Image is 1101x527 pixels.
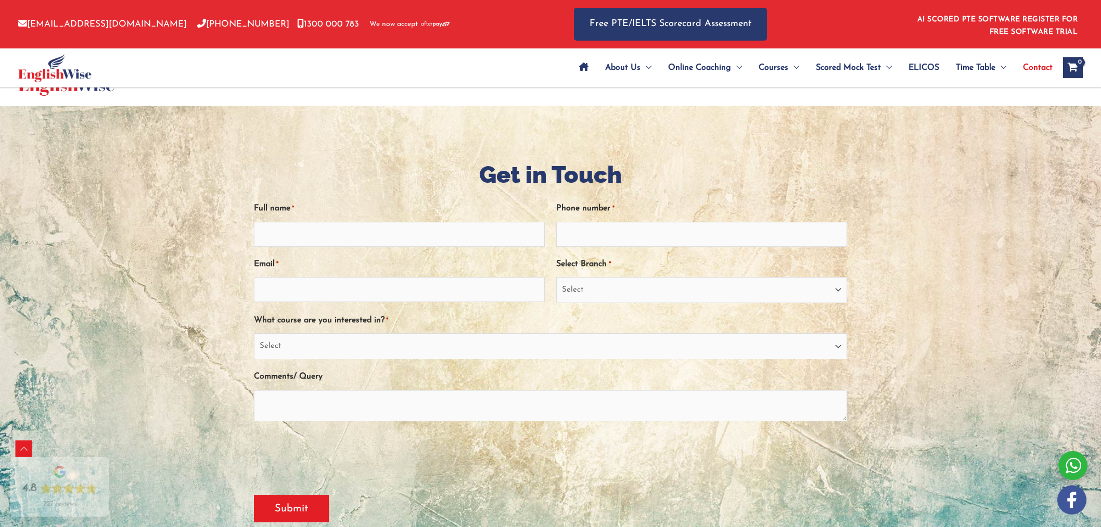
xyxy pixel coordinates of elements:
[421,21,450,27] img: Afterpay-Logo
[605,49,641,86] span: About Us
[881,49,892,86] span: Menu Toggle
[731,49,742,86] span: Menu Toggle
[43,500,77,508] div: 727 reviews
[254,256,278,273] label: Email
[908,49,939,86] span: ELICOS
[911,7,1083,41] aside: Header Widget 1
[197,20,289,29] a: [PHONE_NUMBER]
[759,49,788,86] span: Courses
[995,49,1006,86] span: Menu Toggle
[597,49,660,86] a: About UsMenu Toggle
[254,158,847,191] h1: Get in Touch
[574,8,767,41] a: Free PTE/IELTS Scorecard Assessment
[1057,485,1086,515] img: white-facebook.png
[254,495,329,522] input: Submit
[641,49,651,86] span: Menu Toggle
[956,49,995,86] span: Time Table
[254,200,294,217] label: Full name
[556,200,614,217] label: Phone number
[900,49,948,86] a: ELICOS
[22,481,37,496] div: 4.8
[808,49,900,86] a: Scored Mock TestMenu Toggle
[750,49,808,86] a: CoursesMenu Toggle
[660,49,750,86] a: Online CoachingMenu Toggle
[1063,57,1083,78] a: View Shopping Cart, empty
[254,312,388,329] label: What course are you interested in?
[369,19,418,30] span: We now accept
[1015,49,1053,86] a: Contact
[22,481,97,496] div: Rating: 4.8 out of 5
[18,54,92,82] img: cropped-ew-logo
[917,16,1078,36] a: AI SCORED PTE SOFTWARE REGISTER FOR FREE SOFTWARE TRIAL
[254,368,323,385] label: Comments/ Query
[668,49,731,86] span: Online Coaching
[254,436,412,476] iframe: reCAPTCHA
[1023,49,1053,86] span: Contact
[18,20,187,29] a: [EMAIL_ADDRESS][DOMAIN_NAME]
[571,49,1053,86] nav: Site Navigation: Main Menu
[948,49,1015,86] a: Time TableMenu Toggle
[297,20,359,29] a: 1300 000 783
[556,256,610,273] label: Select Branch
[788,49,799,86] span: Menu Toggle
[816,49,881,86] span: Scored Mock Test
